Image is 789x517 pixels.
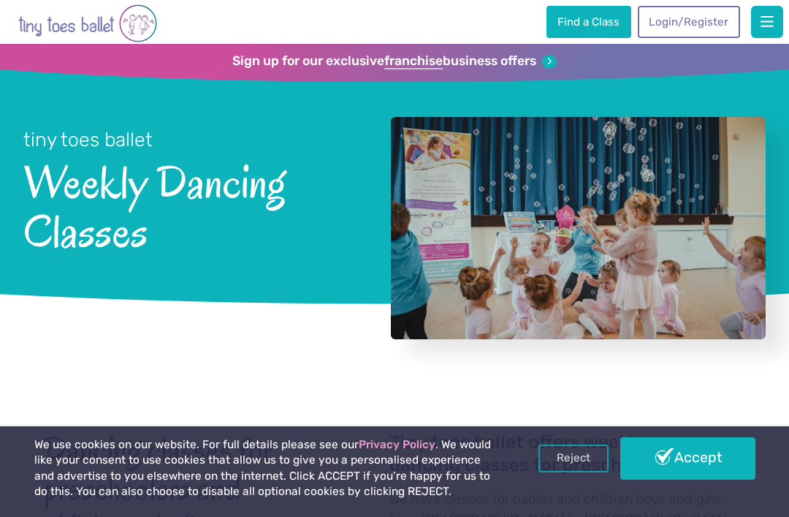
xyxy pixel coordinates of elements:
[23,128,153,151] small: tiny toes ballet
[23,153,357,256] span: Weekly Dancing Classes
[546,6,631,38] a: Find a Class
[232,53,556,69] a: Sign up for our exclusivefranchisebusiness offers
[620,437,755,480] a: Accept
[538,445,609,472] a: Reject
[384,53,443,69] strong: franchise
[359,438,435,451] a: Privacy Policy
[638,6,740,38] a: Login/Register
[34,437,503,500] p: We use cookies on our website. For full details please see our . We would like your consent to us...
[18,3,157,44] img: tiny toes ballet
